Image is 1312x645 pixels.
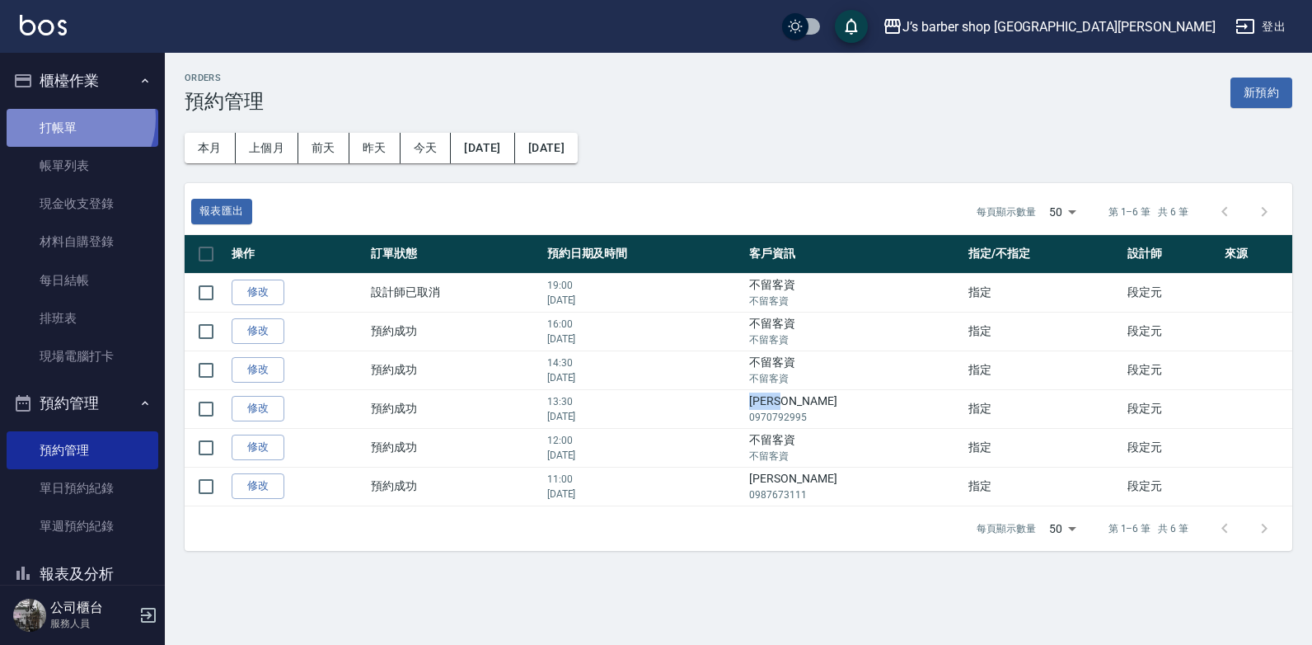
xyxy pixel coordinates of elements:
a: 修改 [232,280,284,305]
th: 來源 [1221,235,1292,274]
th: 指定/不指定 [964,235,1123,274]
button: 上個月 [236,133,298,163]
td: 指定 [964,467,1123,506]
button: 報表匯出 [191,199,252,224]
button: save [835,10,868,43]
td: 段定元 [1123,467,1221,506]
td: 段定元 [1123,428,1221,467]
td: 設計師已取消 [367,273,543,312]
img: Logo [20,15,67,35]
p: 19:00 [547,278,742,293]
a: 現金收支登錄 [7,185,158,223]
a: 修改 [232,318,284,344]
p: 不留客資 [749,449,960,464]
p: 第 1–6 筆 共 6 筆 [1108,205,1188,219]
p: 不留客資 [749,294,960,308]
button: 登出 [1229,12,1292,42]
td: 不留客資 [745,351,964,389]
p: [DATE] [547,409,742,424]
div: 50 [1043,190,1082,234]
td: 指定 [964,428,1123,467]
p: [DATE] [547,370,742,385]
a: 新預約 [1230,84,1292,100]
td: 預約成功 [367,467,543,506]
p: 第 1–6 筆 共 6 筆 [1108,521,1188,536]
p: 不留客資 [749,371,960,386]
p: [DATE] [547,293,742,308]
td: 不留客資 [745,273,964,312]
a: 修改 [232,473,284,499]
button: [DATE] [515,133,578,163]
button: J’s barber shop [GEOGRAPHIC_DATA][PERSON_NAME] [876,10,1222,44]
a: 修改 [232,357,284,383]
td: 預約成功 [367,351,543,389]
td: 預約成功 [367,312,543,351]
p: [DATE] [547,332,742,346]
p: 11:00 [547,472,742,487]
button: 新預約 [1230,78,1292,108]
h5: 公司櫃台 [50,600,134,616]
td: 指定 [964,273,1123,312]
th: 設計師 [1123,235,1221,274]
a: 排班表 [7,299,158,337]
td: 指定 [964,351,1123,389]
td: [PERSON_NAME] [745,467,964,506]
a: 單日預約紀錄 [7,469,158,507]
p: 16:00 [547,317,742,332]
a: 修改 [232,396,284,421]
a: 材料自購登錄 [7,223,158,261]
td: 段定元 [1123,351,1221,389]
p: 14:30 [547,355,742,370]
a: 單週預約紀錄 [7,507,158,545]
td: 預約成功 [367,428,543,467]
td: 段定元 [1123,312,1221,351]
button: [DATE] [451,133,514,163]
p: 服務人員 [50,616,134,631]
p: [DATE] [547,448,742,463]
p: 0970792995 [749,410,960,425]
p: 13:30 [547,394,742,409]
p: 0987673111 [749,487,960,502]
p: 不留客資 [749,332,960,347]
button: 預約管理 [7,382,158,425]
a: 打帳單 [7,109,158,147]
img: Person [13,599,46,632]
button: 櫃檯作業 [7,59,158,102]
h2: Orders [185,73,264,83]
div: 50 [1043,506,1082,551]
th: 預約日期及時間 [543,235,746,274]
button: 昨天 [349,133,401,163]
p: 12:00 [547,433,742,448]
button: 前天 [298,133,349,163]
p: [DATE] [547,487,742,501]
div: J’s barber shop [GEOGRAPHIC_DATA][PERSON_NAME] [902,16,1216,37]
td: 預約成功 [367,389,543,428]
button: 報表及分析 [7,553,158,596]
td: 不留客資 [745,428,964,467]
h3: 預約管理 [185,90,264,113]
td: 段定元 [1123,389,1221,428]
th: 訂單狀態 [367,235,543,274]
p: 每頁顯示數量 [977,205,1036,219]
td: 段定元 [1123,273,1221,312]
td: 指定 [964,389,1123,428]
th: 操作 [227,235,367,274]
p: 每頁顯示數量 [977,521,1036,536]
a: 每日結帳 [7,261,158,299]
a: 帳單列表 [7,147,158,185]
td: 指定 [964,312,1123,351]
td: 不留客資 [745,312,964,351]
button: 今天 [401,133,452,163]
th: 客戶資訊 [745,235,964,274]
button: 本月 [185,133,236,163]
a: 現場電腦打卡 [7,337,158,375]
a: 預約管理 [7,431,158,469]
td: [PERSON_NAME] [745,389,964,428]
a: 修改 [232,435,284,460]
